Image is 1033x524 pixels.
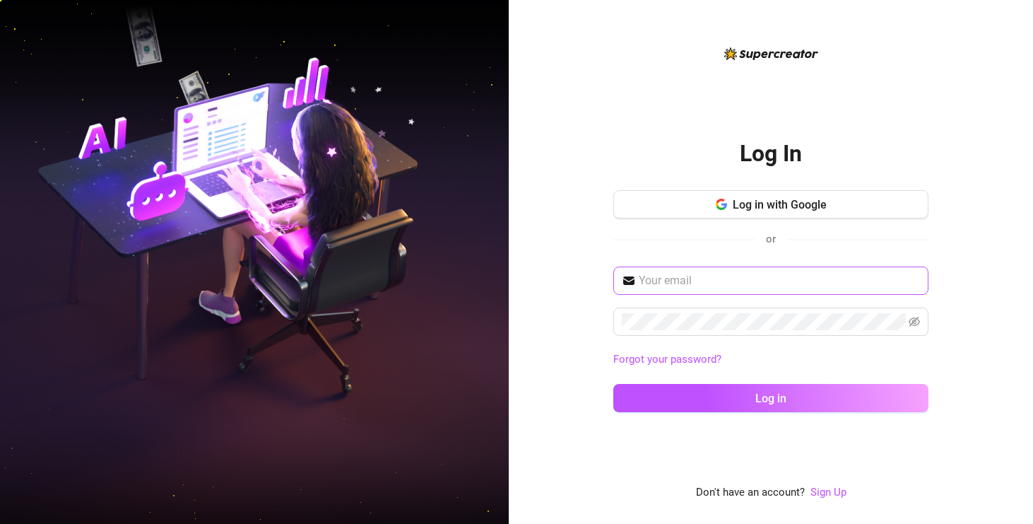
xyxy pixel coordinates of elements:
button: Log in [613,384,928,412]
span: eye-invisible [909,316,920,327]
a: Forgot your password? [613,353,721,366]
span: Log in with Google [733,198,827,211]
span: or [766,233,776,245]
a: Forgot your password? [613,351,928,368]
h2: Log In [740,139,802,168]
span: Log in [755,392,786,405]
input: Your email [639,272,920,289]
button: Log in with Google [613,190,928,219]
a: Sign Up [810,486,846,499]
img: logo-BBDzfeDw.svg [724,47,818,60]
a: Sign Up [810,484,846,501]
span: Don't have an account? [696,484,805,501]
